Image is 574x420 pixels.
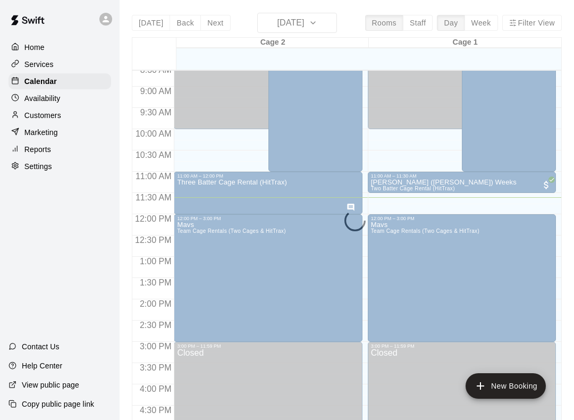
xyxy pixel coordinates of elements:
[138,108,174,117] span: 9:30 AM
[24,42,45,53] p: Home
[368,172,556,193] div: 11:00 AM – 11:30 AM: Shawn (Maddex) Weeks
[24,76,57,87] p: Calendar
[368,214,556,342] div: 12:00 PM – 3:00 PM: Mavs
[137,406,174,415] span: 4:30 PM
[133,193,174,202] span: 11:30 AM
[137,299,174,308] span: 2:00 PM
[177,216,359,221] div: 12:00 PM – 3:00 PM
[371,216,553,221] div: 12:00 PM – 3:00 PM
[137,321,174,330] span: 2:30 PM
[9,158,111,174] a: Settings
[22,341,60,352] p: Contact Us
[137,278,174,287] span: 1:30 PM
[9,141,111,157] a: Reports
[137,257,174,266] span: 1:00 PM
[137,384,174,393] span: 4:00 PM
[24,59,54,70] p: Services
[9,73,111,89] a: Calendar
[371,186,455,191] span: Two Batter Cage Rental (HitTrax)
[137,342,174,351] span: 3:00 PM
[133,129,174,138] span: 10:00 AM
[541,180,552,190] span: All customers have paid
[177,228,285,234] span: Team Cage Rentals (Two Cages & HitTrax)
[9,90,111,106] a: Availability
[9,107,111,123] a: Customers
[24,93,61,104] p: Availability
[132,214,174,223] span: 12:00 PM
[9,56,111,72] a: Services
[369,38,561,48] div: Cage 1
[466,373,546,399] button: add
[24,144,51,155] p: Reports
[24,110,61,121] p: Customers
[9,124,111,140] a: Marketing
[177,343,359,349] div: 3:00 PM – 11:59 PM
[24,161,52,172] p: Settings
[174,214,362,342] div: 12:00 PM – 3:00 PM: Mavs
[133,172,174,181] span: 11:00 AM
[371,228,479,234] span: Team Cage Rentals (Two Cages & HitTrax)
[9,39,111,55] a: Home
[138,87,174,96] span: 9:00 AM
[133,150,174,159] span: 10:30 AM
[137,363,174,372] span: 3:30 PM
[371,343,553,349] div: 3:00 PM – 11:59 PM
[371,173,553,179] div: 11:00 AM – 11:30 AM
[22,360,62,371] p: Help Center
[347,203,355,212] svg: Has notes
[24,127,58,138] p: Marketing
[268,44,362,172] div: 8:00 AM – 11:00 AM: Mavs
[22,399,94,409] p: Copy public page link
[177,173,359,179] div: 11:00 AM – 12:00 PM
[176,38,369,48] div: Cage 2
[22,380,79,390] p: View public page
[462,44,556,172] div: 8:00 AM – 11:00 AM: Mavs
[132,236,174,245] span: 12:30 PM
[174,172,362,214] div: 11:00 AM – 12:00 PM: Three Batter Cage Rental (HitTrax)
